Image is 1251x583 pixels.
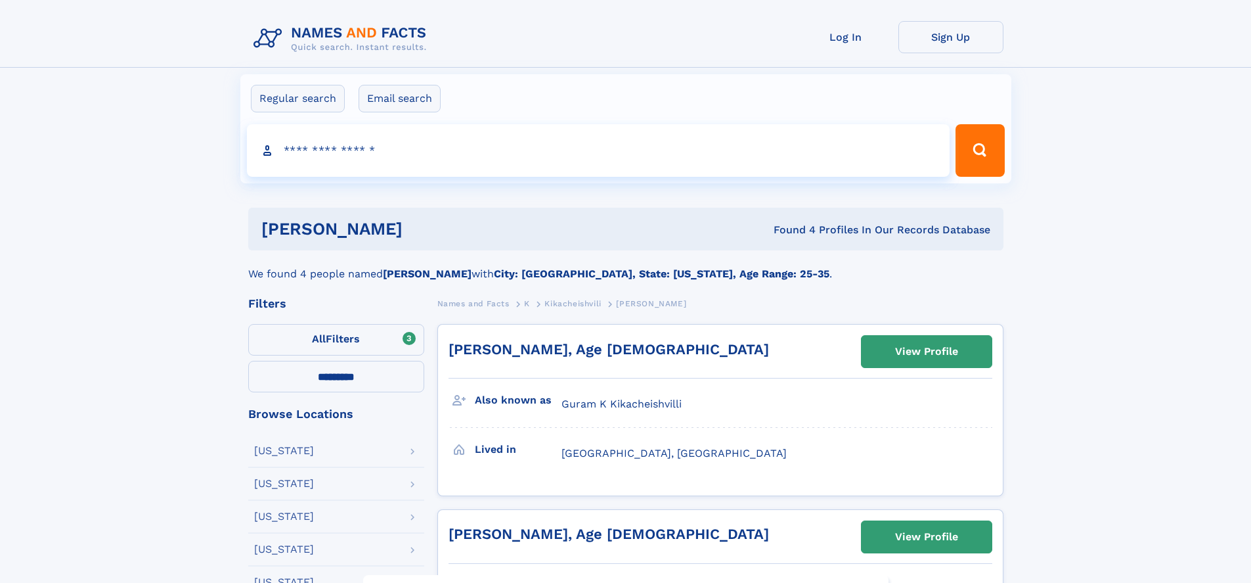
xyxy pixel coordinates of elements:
[895,337,958,367] div: View Profile
[254,446,314,456] div: [US_STATE]
[449,526,769,542] a: [PERSON_NAME], Age [DEMOGRAPHIC_DATA]
[524,299,530,308] span: K
[895,522,958,552] div: View Profile
[862,521,992,553] a: View Profile
[254,511,314,522] div: [US_STATE]
[251,85,345,112] label: Regular search
[437,295,510,312] a: Names and Facts
[261,221,588,237] h1: [PERSON_NAME]
[359,85,441,112] label: Email search
[898,21,1003,53] a: Sign Up
[524,295,530,312] a: K
[247,124,950,177] input: search input
[588,223,990,237] div: Found 4 Profiles In Our Records Database
[248,250,1003,282] div: We found 4 people named with .
[254,478,314,489] div: [US_STATE]
[449,341,769,358] a: [PERSON_NAME], Age [DEMOGRAPHIC_DATA]
[248,324,424,356] label: Filters
[383,268,472,280] b: [PERSON_NAME]
[793,21,898,53] a: Log In
[544,299,601,308] span: Kikacheishvili
[544,295,601,312] a: Kikacheishvili
[312,333,326,345] span: All
[616,299,686,308] span: [PERSON_NAME]
[248,408,424,420] div: Browse Locations
[248,298,424,310] div: Filters
[248,21,437,57] img: Logo Names and Facts
[475,438,561,461] h3: Lived in
[561,447,787,459] span: [GEOGRAPHIC_DATA], [GEOGRAPHIC_DATA]
[561,398,682,410] span: Guram K Kikacheishvilli
[862,336,992,367] a: View Profile
[955,124,1004,177] button: Search Button
[254,544,314,555] div: [US_STATE]
[494,268,829,280] b: City: [GEOGRAPHIC_DATA], State: [US_STATE], Age Range: 25-35
[475,389,561,411] h3: Also known as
